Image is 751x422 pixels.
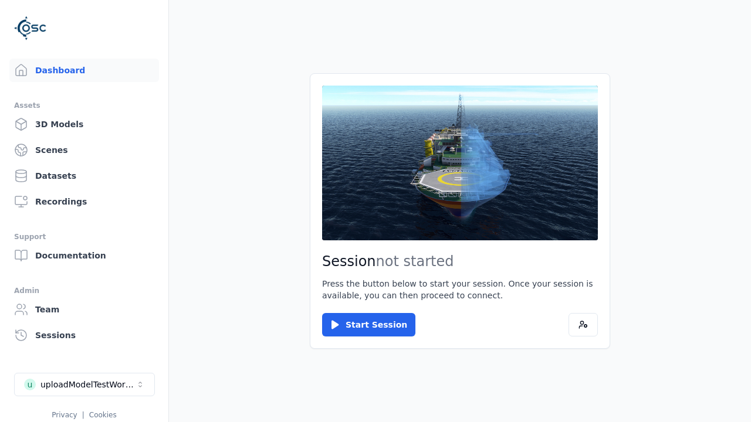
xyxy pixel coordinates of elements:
a: Team [9,298,159,321]
div: Support [14,230,154,244]
span: | [82,411,84,419]
a: Privacy [52,411,77,419]
div: Admin [14,284,154,298]
a: Datasets [9,164,159,188]
a: Documentation [9,244,159,267]
a: Cookies [89,411,117,419]
a: Sessions [9,324,159,347]
span: not started [376,253,454,270]
a: Recordings [9,190,159,213]
div: uploadModelTestWorkspace [40,379,136,390]
h2: Session [322,252,598,271]
a: Scenes [9,138,159,162]
p: Press the button below to start your session. Once your session is available, you can then procee... [322,278,598,301]
a: 3D Models [9,113,159,136]
button: Select a workspace [14,373,155,396]
a: Dashboard [9,59,159,82]
div: Assets [14,98,154,113]
img: Logo [14,12,47,45]
button: Start Session [322,313,415,336]
div: u [24,379,36,390]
